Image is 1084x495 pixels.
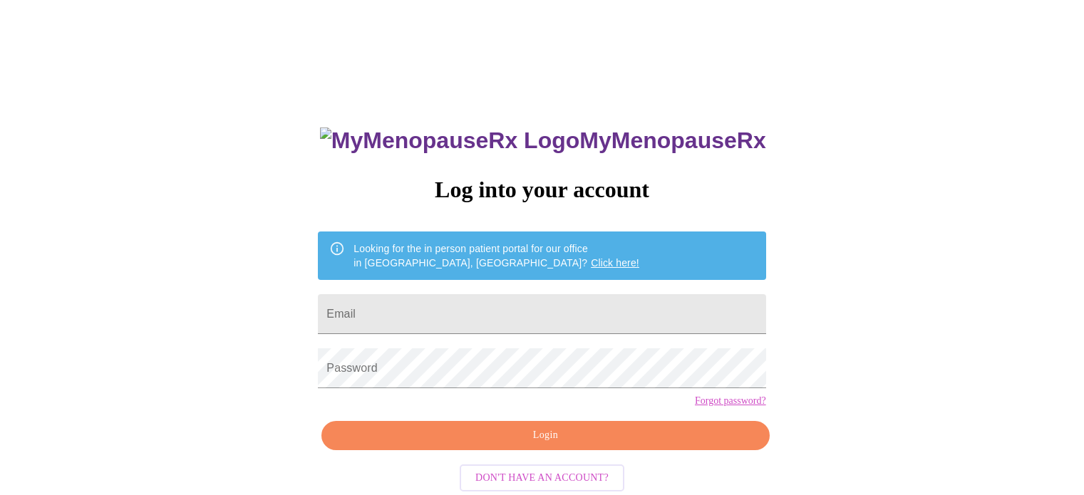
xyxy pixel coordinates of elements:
h3: Log into your account [318,177,765,203]
span: Don't have an account? [475,469,609,487]
button: Login [321,421,769,450]
img: MyMenopauseRx Logo [320,127,579,154]
a: Click here! [591,257,639,269]
span: Login [338,427,753,444]
a: Forgot password? [695,395,766,407]
a: Don't have an account? [456,470,628,482]
h3: MyMenopauseRx [320,127,766,154]
button: Don't have an account? [460,464,624,492]
div: Looking for the in person patient portal for our office in [GEOGRAPHIC_DATA], [GEOGRAPHIC_DATA]? [353,236,639,276]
